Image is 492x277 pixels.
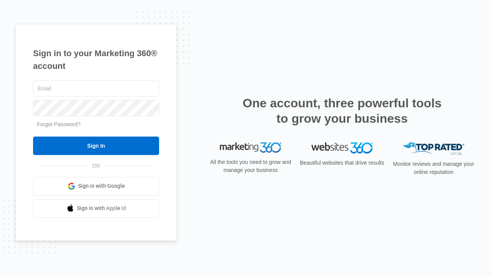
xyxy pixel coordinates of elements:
[299,159,385,167] p: Beautiful websites that drive results
[391,160,477,176] p: Monitor reviews and manage your online reputation
[37,121,81,127] a: Forgot Password?
[87,162,106,170] span: OR
[33,137,159,155] input: Sign In
[77,204,126,212] span: Sign in with Apple Id
[33,47,159,72] h1: Sign in to your Marketing 360® account
[403,142,464,155] img: Top Rated Local
[78,182,125,190] span: Sign in with Google
[220,142,281,153] img: Marketing 360
[311,142,373,154] img: Websites 360
[240,95,444,126] h2: One account, three powerful tools to grow your business
[33,80,159,97] input: Email
[33,199,159,218] a: Sign in with Apple Id
[33,177,159,195] a: Sign in with Google
[208,158,294,174] p: All the tools you need to grow and manage your business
